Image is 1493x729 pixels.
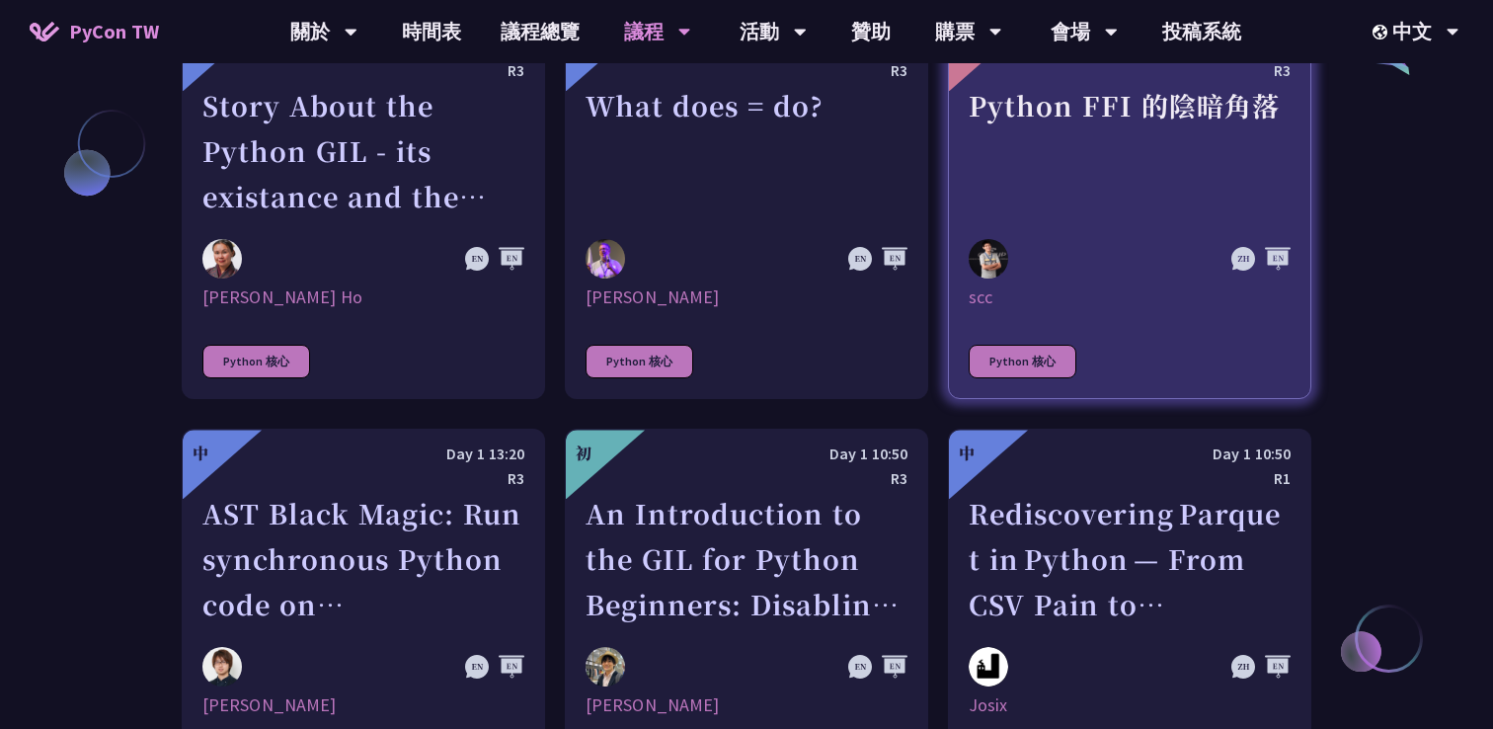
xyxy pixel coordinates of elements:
div: Day 1 10:50 [586,442,907,466]
div: An Introduction to the GIL for Python Beginners: Disabling It in Python 3.13 and Leveraging Concu... [586,491,907,627]
div: Story About the Python GIL - its existance and the lack there of [202,83,524,219]
div: 中 [959,442,975,465]
div: R1 [969,466,1291,491]
div: Josix [969,693,1291,717]
div: 初 [576,442,591,465]
div: Day 1 13:20 [202,442,524,466]
img: Cheuk Ting Ho [202,239,242,279]
div: Python 核心 [202,345,310,378]
img: Josix [969,647,1008,687]
div: Python FFI 的陰暗角落 [969,83,1291,219]
div: Python 核心 [586,345,693,378]
div: scc [969,285,1291,309]
div: [PERSON_NAME] [202,693,524,717]
img: Locale Icon [1373,25,1392,40]
div: What does = do? [586,83,907,219]
div: [PERSON_NAME] Ho [202,285,524,309]
div: [PERSON_NAME] [586,693,907,717]
div: Day 1 10:50 [969,442,1291,466]
div: 中 [193,442,208,465]
div: R3 [586,466,907,491]
div: Rediscovering Parquet in Python — From CSV Pain to Columnar Gain [969,491,1291,627]
div: R3 [586,58,907,83]
a: 中 Day 1 11:30 R3 Story About the Python GIL - its existance and the lack there of Cheuk Ting Ho [... [182,21,545,399]
img: Reuven M. Lerner [586,239,625,283]
div: R3 [202,466,524,491]
a: 中 Day 2 13:20 R3 What does = do? Reuven M. Lerner [PERSON_NAME] Python 核心 [565,21,928,399]
div: [PERSON_NAME] [586,285,907,309]
img: Yuichiro Tachibana [202,647,242,687]
a: 高 Day 1 14:00 R3 Python FFI 的陰暗角落 scc scc Python 核心 [948,21,1311,399]
img: scc [969,239,1008,279]
div: R3 [202,58,524,83]
div: Python 核心 [969,345,1076,378]
div: AST Black Magic: Run synchronous Python code on asynchronous Pyodide [202,491,524,627]
img: Yu Saito [586,647,625,687]
img: Home icon of PyCon TW 2025 [30,22,59,41]
span: PyCon TW [69,17,159,46]
a: PyCon TW [10,7,179,56]
div: R3 [969,58,1291,83]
